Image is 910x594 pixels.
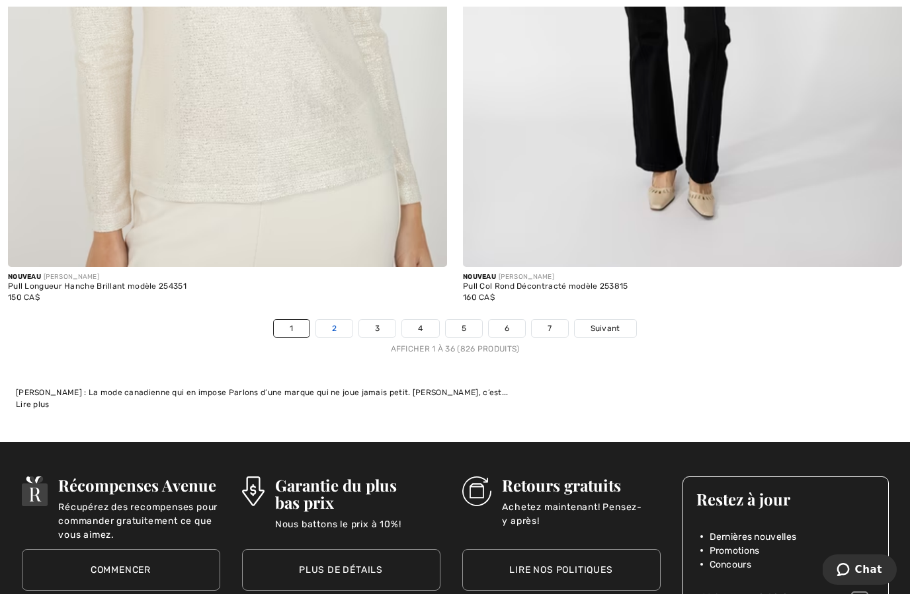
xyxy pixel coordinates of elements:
[710,558,751,572] span: Concours
[58,500,220,527] p: Récupérez des recompenses pour commander gratuitement ce que vous aimez.
[242,549,440,591] a: Plus de détails
[462,476,492,506] img: Retours gratuits
[462,549,661,591] a: Lire nos politiques
[532,320,567,337] a: 7
[8,273,41,281] span: Nouveau
[696,490,875,507] h3: Restez à jour
[275,476,440,511] h3: Garantie du plus bas prix
[22,549,220,591] a: Commencer
[275,517,440,544] p: Nous battons le prix à 10%!
[58,476,220,494] h3: Récompenses Avenue
[316,320,352,337] a: 2
[8,272,186,282] div: [PERSON_NAME]
[8,293,40,302] span: 150 CA$
[463,272,628,282] div: [PERSON_NAME]
[16,400,50,409] span: Lire plus
[402,320,438,337] a: 4
[463,282,628,291] div: Pull Col Rond Décontracté modèle 253815
[8,282,186,291] div: Pull Longueur Hanche Brillant modèle 254351
[489,320,525,337] a: 6
[359,320,395,337] a: 3
[463,293,495,302] span: 160 CA$
[16,387,894,398] div: [PERSON_NAME] : La mode canadienne qui en impose Parlons d’une marque qui ne joue jamais petit. [...
[823,554,897,587] iframe: Ouvre un widget dans lequel vous pouvez chatter avec l’un de nos agents
[575,320,636,337] a: Suivant
[274,320,309,337] a: 1
[463,273,496,281] span: Nouveau
[242,476,265,506] img: Garantie du plus bas prix
[591,322,620,334] span: Suivant
[502,500,660,527] p: Achetez maintenant! Pensez-y après!
[710,530,797,544] span: Dernières nouvelles
[502,476,660,494] h3: Retours gratuits
[446,320,482,337] a: 5
[710,544,760,558] span: Promotions
[22,476,48,506] img: Récompenses Avenue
